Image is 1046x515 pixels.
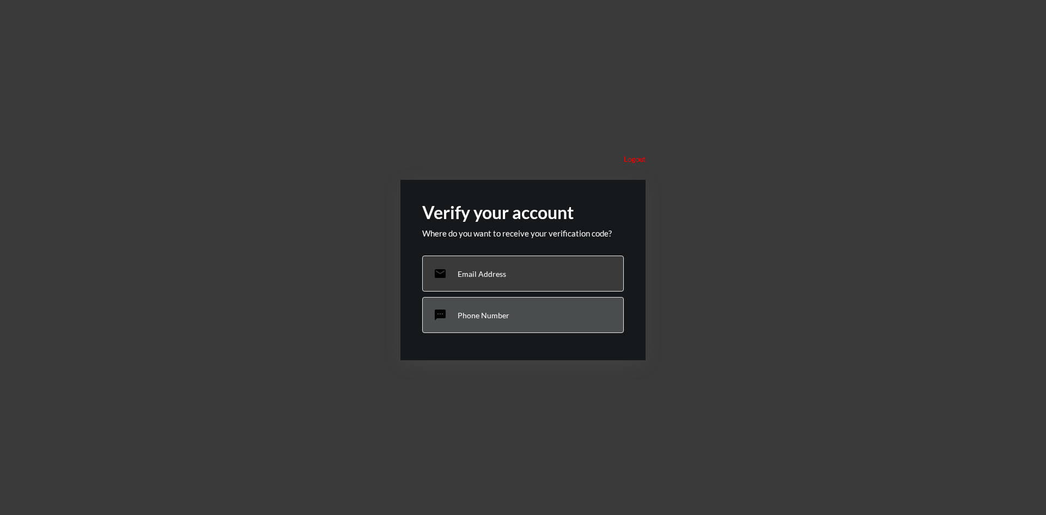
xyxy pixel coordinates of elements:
[434,267,447,280] mat-icon: email
[434,308,447,322] mat-icon: sms
[422,228,624,238] p: Where do you want to receive your verification code?
[458,311,509,320] p: Phone Number
[624,155,646,163] p: Logout
[422,202,624,223] h2: Verify your account
[458,269,506,278] p: Email Address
